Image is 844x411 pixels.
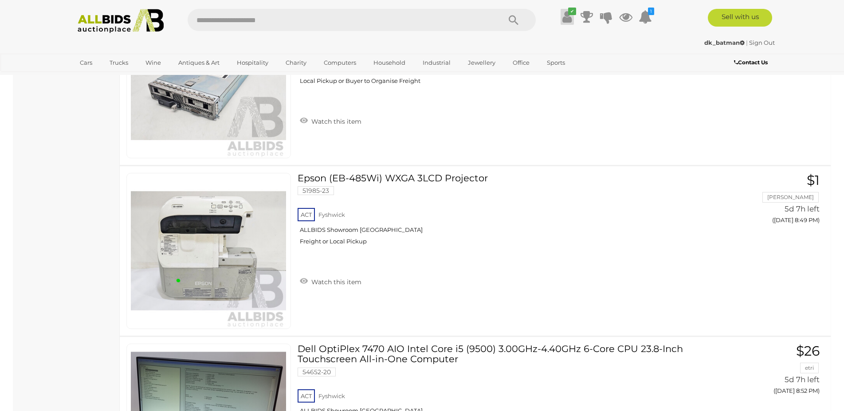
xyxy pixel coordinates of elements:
[131,3,286,158] img: 51681-521a.jpg
[74,55,98,70] a: Cars
[796,343,820,359] span: $26
[734,58,770,67] a: Contact Us
[708,9,772,27] a: Sell with us
[749,39,775,46] a: Sign Out
[280,55,312,70] a: Charity
[74,70,149,85] a: [GEOGRAPHIC_DATA]
[639,9,652,25] a: 1
[807,172,820,188] span: $1
[304,173,706,252] a: Epson (EB-485Wi) WXGA 3LCD Projector 51985-23 ACT Fyshwick ALLBIDS Showroom [GEOGRAPHIC_DATA] Fre...
[298,274,364,288] a: Watch this item
[173,55,225,70] a: Antiques & Art
[309,117,361,125] span: Watch this item
[73,9,169,33] img: Allbids.com.au
[568,8,576,15] i: ✔
[734,59,768,66] b: Contact Us
[462,55,501,70] a: Jewellery
[719,344,822,399] a: $26 etri 5d 7h left ([DATE] 8:52 PM)
[719,173,822,228] a: $1 [PERSON_NAME] 5d 7h left ([DATE] 8:49 PM)
[704,39,745,46] strong: dk_batman
[746,39,748,46] span: |
[318,55,362,70] a: Computers
[491,9,536,31] button: Search
[561,9,574,25] a: ✔
[304,2,706,91] a: Cisco UCS B200 M4 Dual Intel Xeon (E5-2650 V3) 2.30GHz-3.00GHz 10-Core CPU Blade Server W/ 128GB ...
[541,55,571,70] a: Sports
[704,39,746,46] a: dk_batman
[140,55,167,70] a: Wine
[417,55,456,70] a: Industrial
[231,55,274,70] a: Hospitality
[131,173,286,329] img: 51985-23a.jpg
[648,8,654,15] i: 1
[104,55,134,70] a: Trucks
[368,55,411,70] a: Household
[309,278,361,286] span: Watch this item
[298,114,364,127] a: Watch this item
[507,55,535,70] a: Office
